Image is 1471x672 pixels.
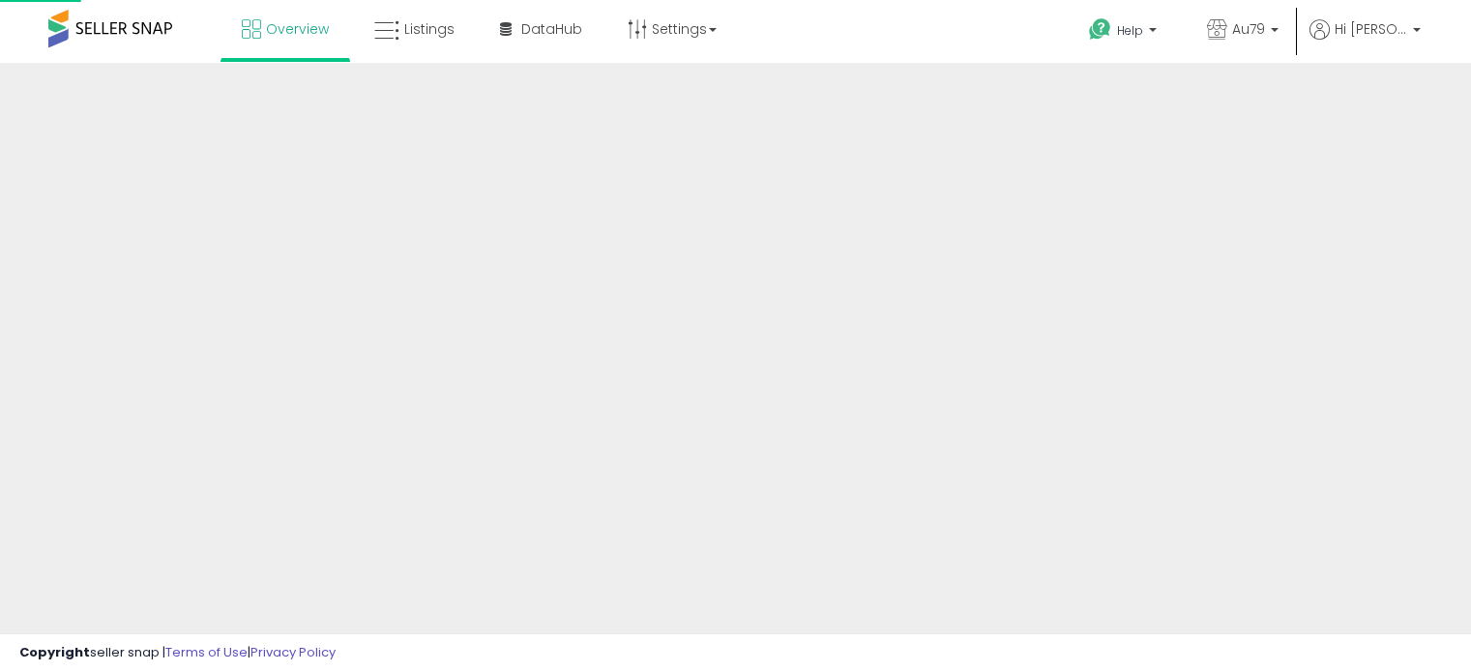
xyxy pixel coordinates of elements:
span: DataHub [521,19,582,39]
span: Help [1117,22,1143,39]
a: Help [1074,3,1176,63]
span: Overview [266,19,329,39]
i: Get Help [1088,17,1112,42]
div: seller snap | | [19,644,336,662]
span: Hi [PERSON_NAME] [1335,19,1407,39]
a: Hi [PERSON_NAME] [1309,19,1421,63]
a: Privacy Policy [250,643,336,661]
a: Terms of Use [165,643,248,661]
span: Au79 [1232,19,1265,39]
span: Listings [404,19,455,39]
strong: Copyright [19,643,90,661]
